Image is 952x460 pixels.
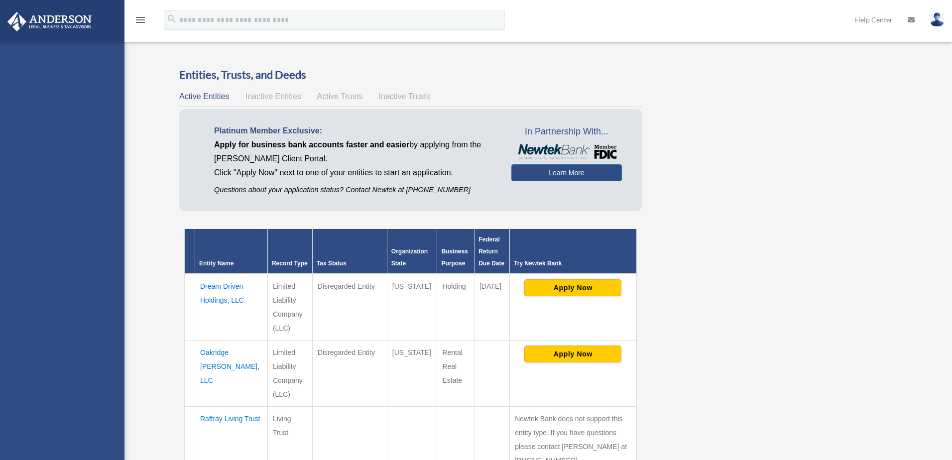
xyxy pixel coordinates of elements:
img: User Pic [930,12,945,27]
button: Apply Now [524,279,621,296]
th: Tax Status [312,229,387,274]
p: by applying from the [PERSON_NAME] Client Portal. [214,138,496,166]
i: search [166,13,177,24]
span: Inactive Trusts [379,92,430,101]
span: Inactive Entities [245,92,301,101]
button: Apply Now [524,345,621,362]
td: [US_STATE] [387,340,437,406]
div: Try Newtek Bank [514,257,632,269]
th: Federal Return Due Date [475,229,510,274]
span: Active Trusts [317,92,363,101]
td: Disregarded Entity [312,340,387,406]
td: Holding [437,274,475,341]
th: Business Purpose [437,229,475,274]
a: Learn More [511,164,621,181]
p: Questions about your application status? Contact Newtek at [PHONE_NUMBER] [214,184,496,196]
a: menu [134,17,146,26]
td: [US_STATE] [387,274,437,341]
td: Disregarded Entity [312,274,387,341]
td: Dream Driven Holdings, LLC [195,274,268,341]
h3: Entities, Trusts, and Deeds [179,67,642,83]
td: Limited Liability Company (LLC) [267,340,312,406]
img: Anderson Advisors Platinum Portal [4,12,95,31]
p: Click "Apply Now" next to one of your entities to start an application. [214,166,496,180]
p: Platinum Member Exclusive: [214,124,496,138]
td: Limited Liability Company (LLC) [267,274,312,341]
td: Rental Real Estate [437,340,475,406]
th: Organization State [387,229,437,274]
span: In Partnership With... [511,124,621,140]
span: Active Entities [179,92,229,101]
th: Entity Name [195,229,268,274]
img: NewtekBankLogoSM.png [516,144,616,159]
i: menu [134,14,146,26]
td: [DATE] [475,274,510,341]
span: Apply for business bank accounts faster and easier [214,140,409,149]
th: Record Type [267,229,312,274]
td: Oakridge [PERSON_NAME], LLC [195,340,268,406]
